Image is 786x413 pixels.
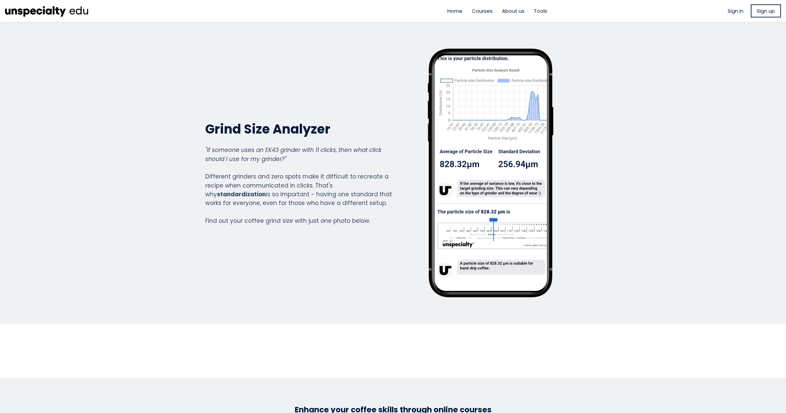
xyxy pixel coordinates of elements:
[205,121,392,137] h2: Grind Size Analyzer
[534,7,547,15] a: Tools
[757,7,775,15] span: Sign up
[472,7,493,15] a: Courses
[751,4,781,17] a: Sign up
[502,7,524,15] a: About us
[217,190,266,198] strong: standardization
[728,7,743,15] a: Sign in
[5,3,89,18] img: ec8cb47d53a36d742fcbd71bcb90b6e6.png
[205,146,382,163] em: "If someone uses an EK43 grinder with 11 clicks, then what click should I use for my grinder?"
[205,146,392,225] div: Different grinders and zero spots make it difficult to recreate a recipe when communicated in cli...
[447,7,462,15] a: Home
